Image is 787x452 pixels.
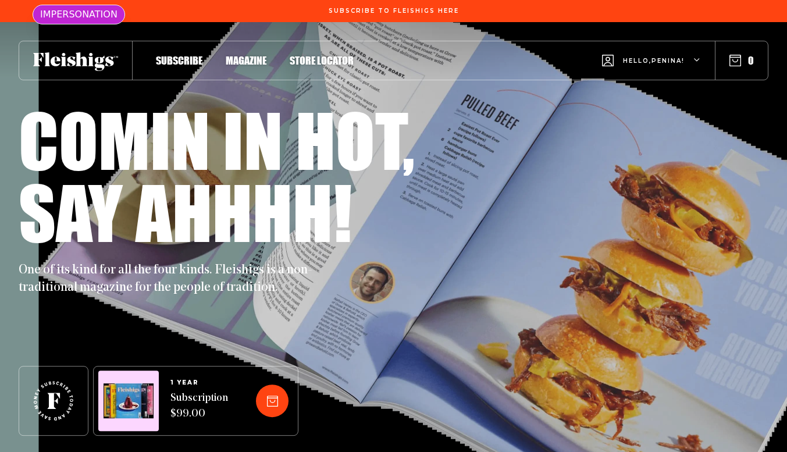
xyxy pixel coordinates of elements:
[19,262,321,297] p: One of its kind for all the four kinds. Fleishigs is a non-traditional magazine for the people of...
[226,52,266,68] a: Magazine
[290,52,354,68] a: Store locator
[156,52,202,68] a: Subscribe
[170,391,228,422] span: Subscription $99.00
[602,38,701,84] button: Hello,Penina!
[19,176,352,248] h1: Say ahhhh!
[329,8,459,15] span: Subscribe To Fleishigs Here
[33,5,125,24] div: IMPERSONATION
[226,54,266,67] span: Magazine
[326,8,461,13] a: Subscribe To Fleishigs Here
[170,379,228,386] span: 1 YEAR
[729,54,754,67] button: 0
[19,104,415,176] h1: Comin in hot,
[290,54,354,67] span: Store locator
[623,56,685,84] span: Hello, Penina !
[104,383,154,419] img: Magazines image
[156,54,202,67] span: Subscribe
[170,379,228,422] a: 1 YEARSubscription $99.00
